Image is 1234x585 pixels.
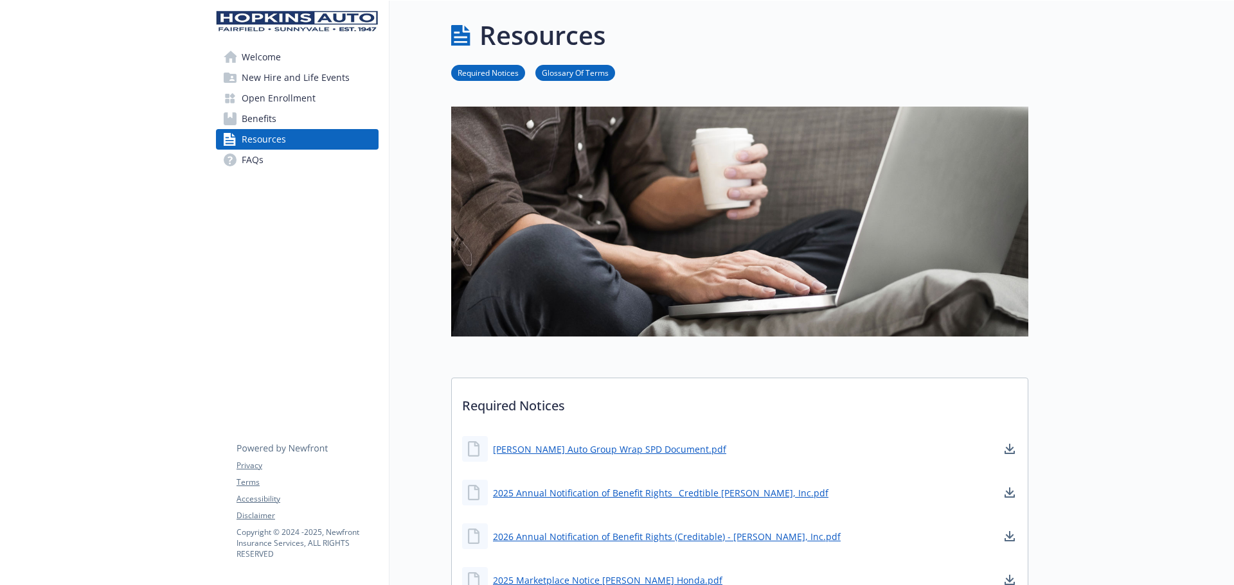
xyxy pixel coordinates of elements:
span: New Hire and Life Events [242,67,350,88]
a: Glossary Of Terms [535,66,615,78]
a: Privacy [237,460,378,471]
a: download document [1002,441,1017,457]
a: Benefits [216,109,379,129]
a: Required Notices [451,66,525,78]
a: FAQs [216,150,379,170]
a: Resources [216,129,379,150]
span: FAQs [242,150,264,170]
p: Required Notices [452,378,1028,426]
p: Copyright © 2024 - 2025 , Newfront Insurance Services, ALL RIGHTS RESERVED [237,527,378,559]
h1: Resources [479,16,605,55]
span: Resources [242,129,286,150]
a: download document [1002,485,1017,500]
a: Disclaimer [237,510,378,521]
a: Accessibility [237,493,378,505]
a: Terms [237,476,378,488]
a: Welcome [216,47,379,67]
a: 2026 Annual Notification of Benefit Rights (Creditable) - [PERSON_NAME], Inc.pdf [493,530,841,543]
a: 2025 Annual Notification of Benefit Rights_ Credtible [PERSON_NAME], Inc.pdf [493,486,828,500]
a: New Hire and Life Events [216,67,379,88]
span: Welcome [242,47,281,67]
span: Open Enrollment [242,88,316,109]
img: resources page banner [451,107,1028,336]
span: Benefits [242,109,276,129]
a: download document [1002,528,1017,544]
a: [PERSON_NAME] Auto Group Wrap SPD Document.pdf [493,442,726,456]
a: Open Enrollment [216,88,379,109]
